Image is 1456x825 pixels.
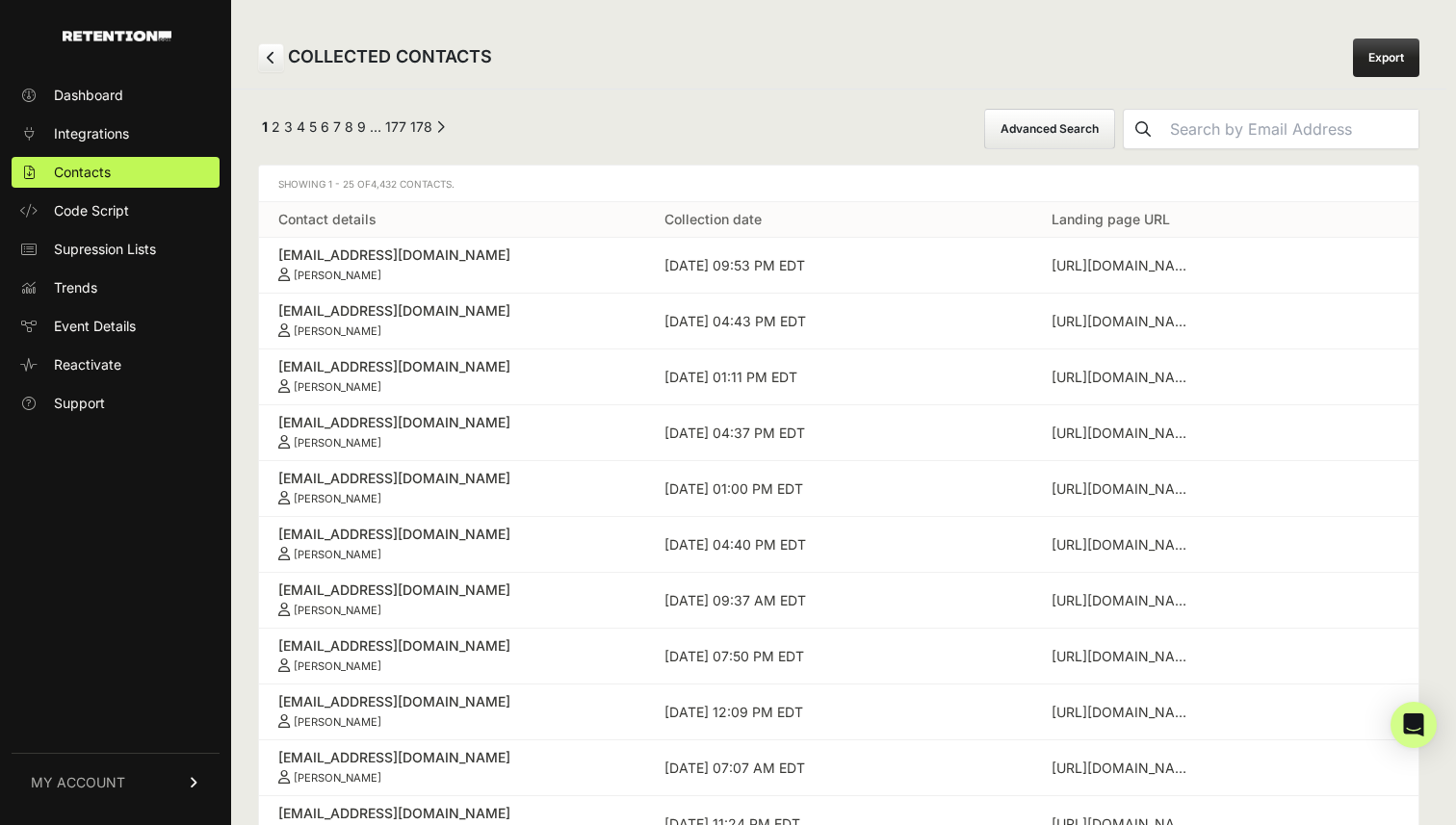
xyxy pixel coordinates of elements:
[278,580,626,617] a: [EMAIL_ADDRESS][DOMAIN_NAME] [PERSON_NAME]
[12,349,220,380] a: Reactivate
[1052,647,1196,666] div: https://www.normalfolks.us/podcast/trailer-hwsdp-w7can-trssa-gt4x7-g8dzx-6s8rz-blrf3-kbsbd-xrdzy-...
[294,548,381,561] small: [PERSON_NAME]
[54,124,129,143] span: Integrations
[278,245,626,282] a: [EMAIL_ADDRESS][DOMAIN_NAME] [PERSON_NAME]
[645,517,1031,573] td: [DATE] 04:40 PM EDT
[1052,312,1196,331] div: https://www.normalfolks.us/
[410,118,432,135] a: Page 178
[385,118,406,135] a: Page 177
[645,684,1031,740] td: [DATE] 12:09 PM EDT
[645,349,1031,405] td: [DATE] 01:11 PM EDT
[258,43,492,72] h2: COLLECTED CONTACTS
[297,118,305,135] a: Page 4
[1162,110,1418,148] input: Search by Email Address
[63,31,171,41] img: Retention.com
[278,357,626,394] a: [EMAIL_ADDRESS][DOMAIN_NAME] [PERSON_NAME]
[54,240,156,259] span: Supression Lists
[294,436,381,450] small: [PERSON_NAME]
[54,278,97,297] span: Trends
[278,357,626,376] div: [EMAIL_ADDRESS][DOMAIN_NAME]
[12,272,220,303] a: Trends
[984,109,1115,149] button: Advanced Search
[12,234,220,265] a: Supression Lists
[309,118,317,135] a: Page 5
[278,211,377,227] a: Contact details
[12,157,220,188] a: Contacts
[294,324,381,338] small: [PERSON_NAME]
[278,692,626,729] a: [EMAIL_ADDRESS][DOMAIN_NAME] [PERSON_NAME]
[294,659,381,673] small: [PERSON_NAME]
[645,573,1031,629] td: [DATE] 09:37 AM EDT
[294,771,381,785] small: [PERSON_NAME]
[294,269,381,282] small: [PERSON_NAME]
[278,301,626,321] div: [EMAIL_ADDRESS][DOMAIN_NAME]
[371,178,455,190] span: 4,432 Contacts.
[278,301,626,338] a: [EMAIL_ADDRESS][DOMAIN_NAME] [PERSON_NAME]
[278,636,626,673] a: [EMAIL_ADDRESS][DOMAIN_NAME] [PERSON_NAME]
[664,211,762,227] a: Collection date
[370,118,381,135] span: …
[258,117,445,142] div: Pagination
[278,469,626,505] a: [EMAIL_ADDRESS][DOMAIN_NAME] [PERSON_NAME]
[1391,702,1437,748] div: Open Intercom Messenger
[1052,256,1196,275] div: https://www.normalfolks.us/podcast/mxwxr8f8esyetw8-35mge-wg52x
[12,118,220,149] a: Integrations
[278,413,626,432] div: [EMAIL_ADDRESS][DOMAIN_NAME]
[278,804,626,823] div: [EMAIL_ADDRESS][DOMAIN_NAME]
[278,525,626,544] div: [EMAIL_ADDRESS][DOMAIN_NAME]
[1052,424,1196,443] div: https://www.normalfolks.us/
[1052,535,1196,554] div: https://www.normalfolks.us/podcast/trailer-hwsdp-w7can-trssa-gt4x7-g8dzx-6s8rz-blrf3-kbsbd-xrdzy-...
[645,294,1031,349] td: [DATE] 04:43 PM EDT
[278,748,626,785] a: [EMAIL_ADDRESS][DOMAIN_NAME] [PERSON_NAME]
[294,492,381,505] small: [PERSON_NAME]
[1052,368,1196,387] div: https://www.normalfolks.us/podcast/5t86r8h28lpke7t-ecdzx-txlwj-33xn9-hahc9-9g7f5-ykn5k-tdfna-5j7m...
[1052,211,1170,227] a: Landing page URL
[645,461,1031,517] td: [DATE] 01:00 PM EDT
[12,195,220,226] a: Code Script
[278,469,626,488] div: [EMAIL_ADDRESS][DOMAIN_NAME]
[31,773,125,792] span: MY ACCOUNT
[272,118,280,135] a: Page 2
[54,86,123,105] span: Dashboard
[54,317,136,336] span: Event Details
[645,629,1031,684] td: [DATE] 07:50 PM EDT
[54,163,111,182] span: Contacts
[54,394,105,413] span: Support
[12,80,220,111] a: Dashboard
[294,715,381,729] small: [PERSON_NAME]
[345,118,353,135] a: Page 8
[645,238,1031,294] td: [DATE] 09:53 PM EDT
[278,692,626,711] div: [EMAIL_ADDRESS][DOMAIN_NAME]
[12,753,220,812] a: MY ACCOUNT
[321,118,329,135] a: Page 6
[262,118,268,135] em: Page 1
[1052,591,1196,610] div: https://www.normalfolks.us/podcast/trailer-hwsdp-w7can-trssa-gt4x7-g8dzx-6s8rz-blrf3-kbsbd-xrdzy-...
[12,388,220,419] a: Support
[1353,39,1419,77] a: Export
[54,355,121,374] span: Reactivate
[357,118,366,135] a: Page 9
[278,178,455,190] span: Showing 1 - 25 of
[54,201,129,220] span: Code Script
[284,118,293,135] a: Page 3
[278,748,626,767] div: [EMAIL_ADDRESS][DOMAIN_NAME]
[1052,479,1196,499] div: https://www.normalfolks.us/podcast/fathermark
[12,311,220,342] a: Event Details
[294,380,381,394] small: [PERSON_NAME]
[278,636,626,656] div: [EMAIL_ADDRESS][DOMAIN_NAME]
[645,740,1031,796] td: [DATE] 07:07 AM EDT
[278,413,626,450] a: [EMAIL_ADDRESS][DOMAIN_NAME] [PERSON_NAME]
[1052,703,1196,722] div: https://www.normalfolks.us/?fbclid=IwZXh0bgNhZW0CMTEAAR7_iyd01lmV8h0zmxuTs2DC8VkN9kNhN6wPqwVGhp2_...
[333,118,341,135] a: Page 7
[294,604,381,617] small: [PERSON_NAME]
[278,525,626,561] a: [EMAIL_ADDRESS][DOMAIN_NAME] [PERSON_NAME]
[278,245,626,265] div: [EMAIL_ADDRESS][DOMAIN_NAME]
[278,580,626,600] div: [EMAIL_ADDRESS][DOMAIN_NAME]
[1052,759,1196,778] div: https://www.normalfolks.us/podcast/trailer-hwsdp-w7can-trssa-gt4x7-g8dzx-6s8rz-blrf3-kbsbd-xrdzy-...
[645,405,1031,461] td: [DATE] 04:37 PM EDT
